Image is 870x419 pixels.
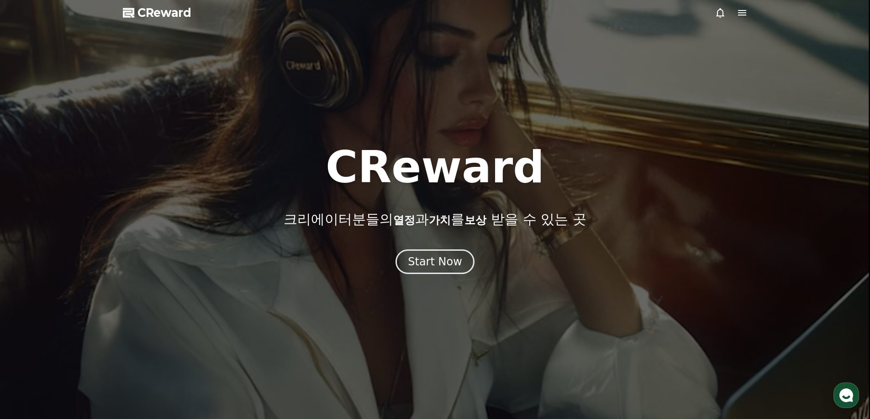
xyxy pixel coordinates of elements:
[326,145,544,189] h1: CReward
[408,254,462,269] div: Start Now
[137,5,191,20] span: CReward
[429,214,451,227] span: 가치
[393,214,415,227] span: 열정
[395,249,475,274] button: Start Now
[123,5,191,20] a: CReward
[395,259,475,267] a: Start Now
[284,211,586,228] p: 크리에이터분들의 과 를 받을 수 있는 곳
[464,214,486,227] span: 보상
